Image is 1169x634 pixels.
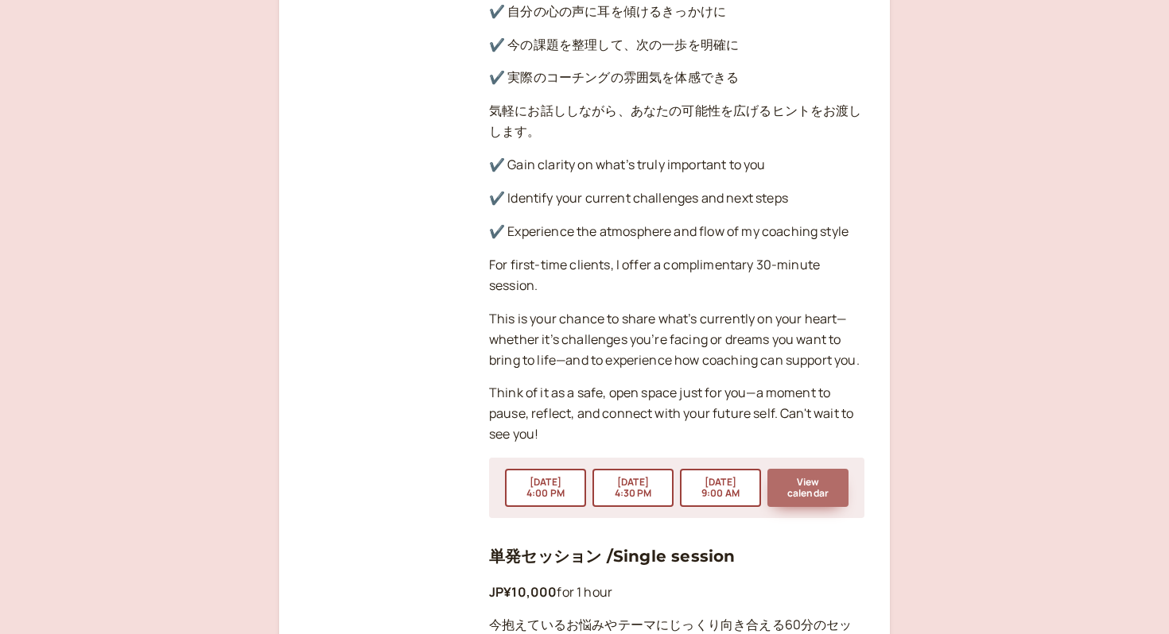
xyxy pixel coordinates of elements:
[489,222,864,242] p: ✔️ Experience the atmosphere and flow of my coaching style
[489,583,557,601] b: JP¥10,000
[489,188,864,209] p: ✔️ Identify your current challenges and next steps
[489,101,864,142] p: 気軽にお話ししながら、あなたの可能性を広げるヒントをお渡しします。
[489,255,864,296] p: For first-time clients, I offer a complimentary 30-minute session.
[489,547,736,566] a: 単発セッション /Single session
[592,469,674,507] button: [DATE]4:30 PM
[489,68,864,88] p: ✔️ 実際のコーチングの雰囲気を体感できる
[489,582,864,603] p: for 1 hour
[489,35,864,56] p: ✔️ 今の課題を整理して、次の一歩を明確に
[767,469,849,507] button: View calendar
[489,383,864,445] p: Think of it as a safe, open space just for you—a moment to pause, reflect, and connect with your ...
[680,469,761,507] button: [DATE]9:00 AM
[505,469,586,507] button: [DATE]4:00 PM
[489,155,864,176] p: ✔️ Gain clarity on what’s truly important to you
[489,309,864,371] p: This is your chance to share what’s currently on your heart—whether it’s challenges you’re facing...
[489,2,864,22] p: ✔️ 自分の心の声に耳を傾けるきっかけに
